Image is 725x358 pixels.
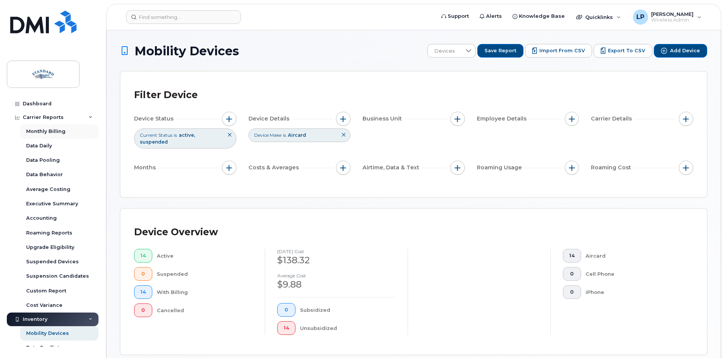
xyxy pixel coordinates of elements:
div: Device Overview [134,222,218,242]
span: Roaming Cost [591,164,633,172]
div: Suspended [157,267,253,281]
span: Current Status [140,132,172,138]
button: 0 [277,303,295,317]
span: Aircard [288,132,306,138]
button: Import from CSV [525,44,592,58]
span: Add Device [670,47,700,54]
div: Filter Device [134,85,198,105]
div: With Billing [157,285,253,299]
span: active [179,132,195,138]
div: Cell Phone [586,267,681,281]
div: Subsidized [300,303,396,317]
button: 14 [277,321,295,335]
span: 0 [284,307,289,313]
span: 0 [569,271,575,277]
span: Business Unit [362,115,404,123]
span: Export to CSV [608,47,645,54]
button: 0 [563,267,581,281]
span: Mobility Devices [134,44,239,58]
span: is [283,132,286,138]
span: Save Report [484,47,516,54]
div: iPhone [586,285,681,299]
span: suspended [140,139,168,145]
span: 14 [284,325,289,331]
button: Save Report [477,44,523,58]
span: Device Status [134,115,176,123]
button: 0 [134,303,152,317]
button: Add Device [654,44,707,58]
button: 14 [134,249,152,263]
span: Airtime, Data & Text [362,164,422,172]
button: 0 [563,285,581,299]
span: Devices [428,44,461,58]
span: 14 [141,289,146,295]
div: Cancelled [157,303,253,317]
div: Unsubsidized [300,321,396,335]
span: Device Details [248,115,292,123]
h4: [DATE] cost [277,249,395,254]
span: Costs & Averages [248,164,301,172]
div: Aircard [586,249,681,263]
span: 0 [141,307,146,313]
h4: Average cost [277,273,395,278]
span: 14 [569,253,575,259]
span: Employee Details [477,115,529,123]
button: 14 [563,249,581,263]
div: $138.32 [277,254,395,267]
span: 14 [141,253,146,259]
span: Months [134,164,158,172]
button: 0 [134,267,152,281]
div: Active [157,249,253,263]
span: is [174,132,177,138]
span: Roaming Usage [477,164,524,172]
span: Carrier Details [591,115,634,123]
div: $9.88 [277,278,395,291]
span: Device Make [254,132,281,138]
button: Export to CSV [594,44,652,58]
span: Import from CSV [539,47,585,54]
button: 14 [134,285,152,299]
span: 0 [569,289,575,295]
span: 0 [141,271,146,277]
